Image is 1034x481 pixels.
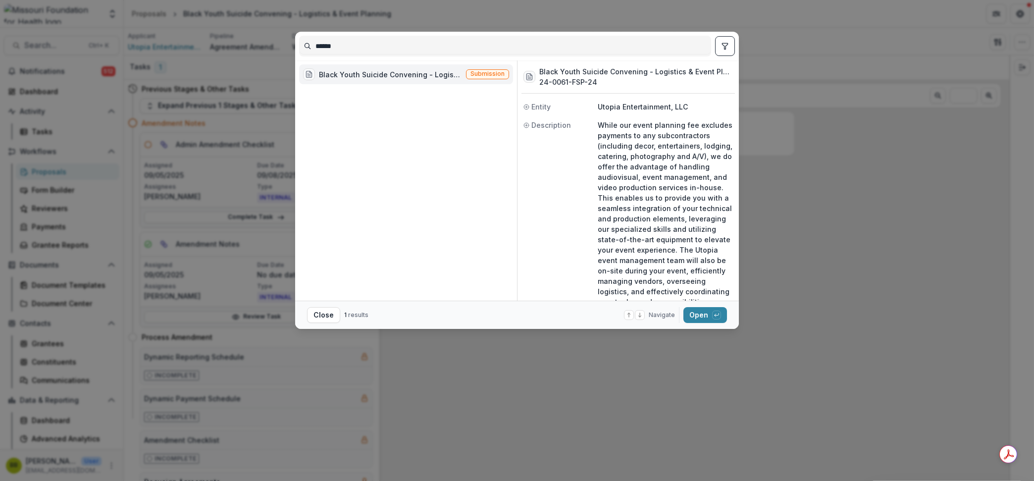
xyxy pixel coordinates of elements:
span: Navigate [649,311,675,320]
p: While our event planning fee excludes payments to any subcontractors (including decor, entertaine... [598,120,733,328]
div: Black Youth Suicide Convening - Logistics & Event Planning (While our event planning fee excludes... [319,69,462,80]
span: Submission [470,70,505,77]
h3: Black Youth Suicide Convening - Logistics & Event Planning [539,66,733,77]
button: Close [307,307,340,323]
p: Utopia Entertainment, LLC [598,102,733,112]
button: toggle filters [715,36,735,56]
span: Description [531,120,571,130]
span: results [348,311,368,319]
span: 1 [344,311,347,319]
h3: 24-0061-FSP-24 [539,77,733,87]
span: Entity [531,102,551,112]
button: Open [683,307,727,323]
